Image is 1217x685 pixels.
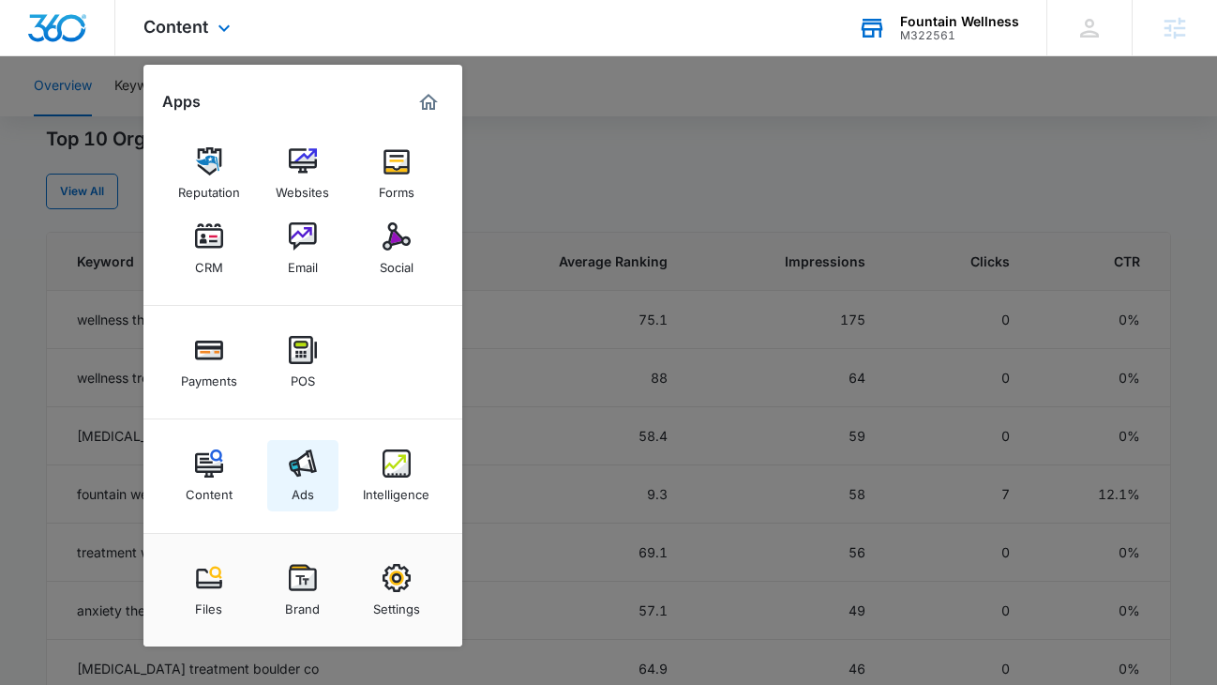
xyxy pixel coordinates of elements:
h2: Apps [162,93,201,111]
a: Reputation [173,138,245,209]
div: CRM [195,251,223,275]
div: Forms [379,175,414,200]
a: Files [173,555,245,626]
div: POS [291,364,315,388]
img: logo_orange.svg [30,30,45,45]
a: Marketing 360® Dashboard [413,87,443,117]
div: account name [900,14,1019,29]
div: Websites [276,175,329,200]
div: Settings [373,592,420,616]
a: Email [267,213,338,284]
div: Files [195,592,222,616]
a: Ads [267,440,338,511]
a: Social [361,213,432,284]
div: Ads [292,478,314,502]
a: Intelligence [361,440,432,511]
span: Content [143,17,208,37]
a: Websites [267,138,338,209]
div: Payments [181,364,237,388]
div: Intelligence [363,478,429,502]
a: Content [173,440,245,511]
a: Settings [361,555,432,626]
div: Brand [285,592,320,616]
div: Social [380,251,413,275]
div: Domain: [DOMAIN_NAME] [49,49,206,64]
a: Forms [361,138,432,209]
div: Reputation [178,175,240,200]
div: Domain Overview [71,111,168,123]
div: Email [288,251,318,275]
img: website_grey.svg [30,49,45,64]
a: Brand [267,555,338,626]
a: CRM [173,213,245,284]
div: Content [186,478,233,502]
div: Keywords by Traffic [207,111,316,123]
div: account id [900,29,1019,42]
div: v 4.0.25 [53,30,92,45]
a: POS [267,327,338,398]
img: tab_domain_overview_orange.svg [51,109,66,124]
a: Payments [173,327,245,398]
img: tab_keywords_by_traffic_grey.svg [187,109,202,124]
